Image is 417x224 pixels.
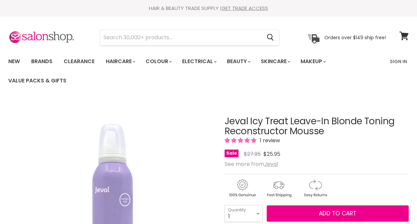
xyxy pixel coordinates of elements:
[225,116,409,137] h1: Jeval Icy Treat Leave-In Blonde Toning Reconstructor Mousse
[59,55,100,68] a: Clearance
[264,160,278,168] a: Jeval
[3,74,71,88] a: Value Packs & Gifts
[3,52,386,90] ul: Main menu
[177,55,221,68] a: Electrical
[225,160,278,168] span: See more from
[324,34,386,40] p: Orders over $149 ship free!
[261,178,296,198] img: shipping.gif
[319,209,356,217] span: Add to cart
[225,178,260,198] img: genuine.gif
[100,30,261,45] input: Search
[263,150,280,158] span: $25.95
[222,5,268,12] a: GET TRADE ACCESS
[141,55,176,68] a: Colour
[222,55,254,68] a: Beauty
[296,55,330,68] a: Makeup
[298,178,333,198] img: returns.gif
[267,205,409,222] button: Add to cart
[225,205,263,222] select: Quantity
[100,30,279,46] form: Product
[256,55,294,68] a: Skincare
[225,137,258,144] span: 5.00 stars
[3,55,25,68] a: New
[101,55,139,68] a: Haircare
[225,150,239,157] span: Sale
[258,137,280,144] span: 1 review
[26,55,57,68] a: Brands
[386,55,411,68] a: Sign In
[244,150,261,158] span: $27.95
[261,30,279,45] button: Search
